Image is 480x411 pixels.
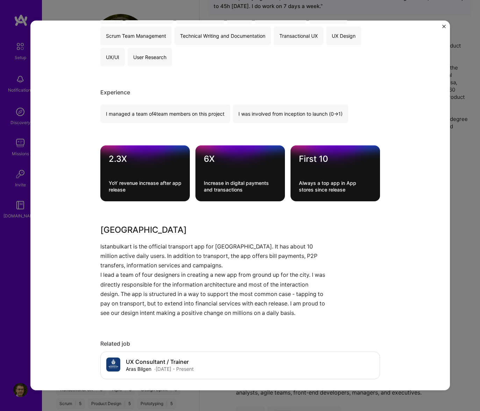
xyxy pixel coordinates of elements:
div: Aras Bilgen [126,365,151,373]
button: Close [442,25,446,32]
div: Technical Writing and Documentation [174,27,271,45]
div: YoY revenue increase after app release [109,180,181,193]
div: I was involved from inception to launch (0 -> 1) [233,104,348,123]
div: UX Design [326,27,361,45]
div: I managed a team of 4 team members on this project [100,104,230,123]
h3: [GEOGRAPHIC_DATA] [100,224,328,236]
p: Istanbulkart is the official transport app for [GEOGRAPHIC_DATA]. It has about 10 million active ... [100,242,328,271]
div: Design Systems [126,5,173,24]
div: Always a top app in App stores since release [299,180,372,193]
h4: UX Consultant / Trainer [126,359,194,365]
p: I lead a team of four designers in creating a new app from ground up for the city. I was directly... [100,270,328,318]
div: 6X [204,154,277,164]
div: UX/UI [100,48,125,66]
div: · [DATE] - Present [154,365,194,373]
div: 2.3X [109,154,181,164]
div: Figma [227,5,252,24]
img: Company logo [106,358,120,372]
div: Design Thinking [176,5,224,24]
div: Related job [100,340,380,347]
div: First 10 [299,154,372,164]
div: User Research [128,48,172,66]
div: Transactional UX [274,27,323,45]
div: Product Analytics [255,5,306,24]
div: Increase in digital payments and transactions [204,180,277,193]
div: Scrum Team Management [100,27,172,45]
div: Experience [100,89,380,96]
div: Agile [100,5,123,24]
div: Prototyping [309,5,347,24]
